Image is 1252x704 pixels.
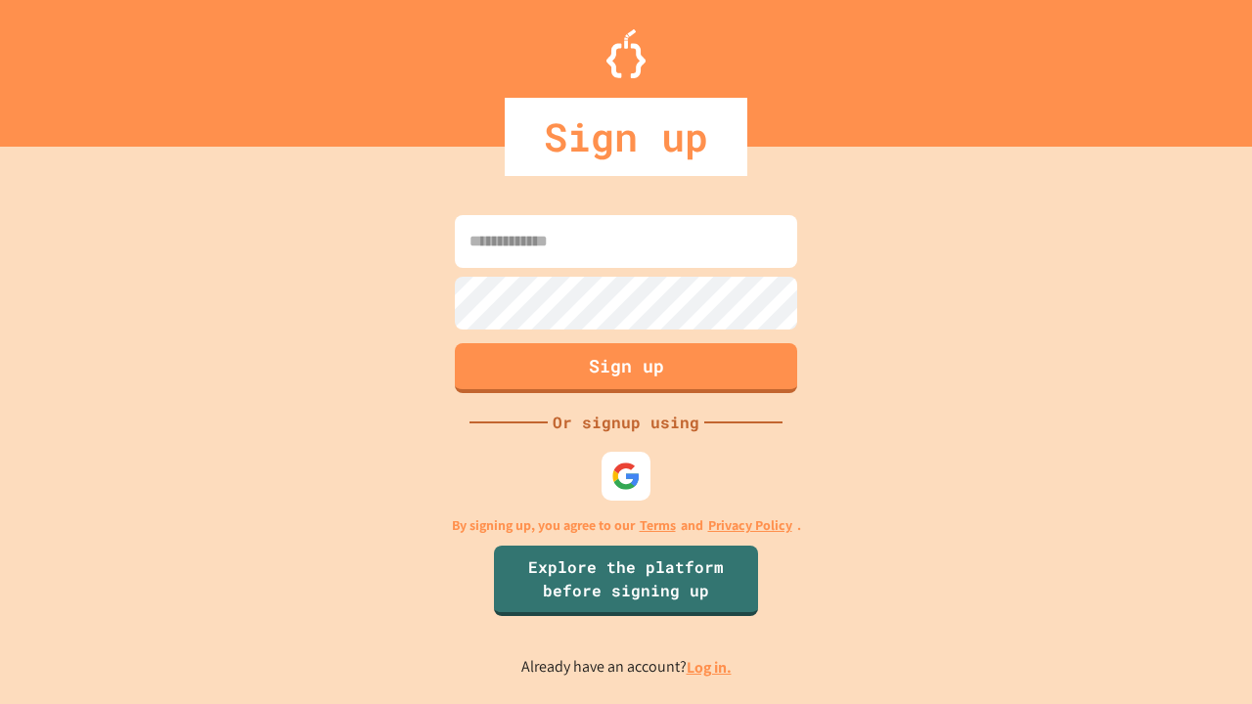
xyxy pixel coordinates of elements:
[708,515,792,536] a: Privacy Policy
[452,515,801,536] p: By signing up, you agree to our and .
[505,98,747,176] div: Sign up
[687,657,732,678] a: Log in.
[455,343,797,393] button: Sign up
[611,462,641,491] img: google-icon.svg
[494,546,758,616] a: Explore the platform before signing up
[640,515,676,536] a: Terms
[521,655,732,680] p: Already have an account?
[548,411,704,434] div: Or signup using
[606,29,646,78] img: Logo.svg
